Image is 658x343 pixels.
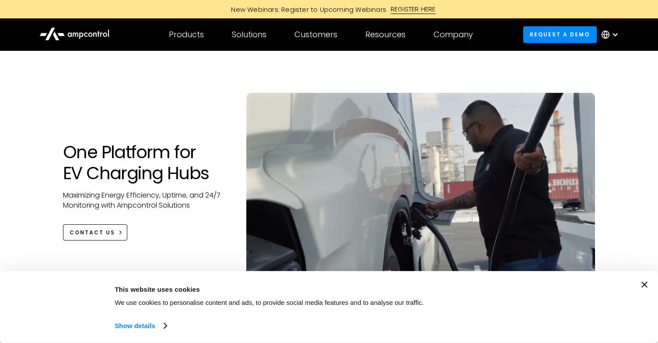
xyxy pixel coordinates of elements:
div: Resources [365,30,406,39]
div: REGISTER HERE [391,4,436,14]
div: Products [169,30,204,39]
div: Solutions [232,30,266,39]
p: Maximizing Energy Efficiency, Uptime, and 24/7 Monitoring with Ampcontrol Solutions [63,191,229,210]
span: We use cookies to personalise content and ads, to provide social media features and to analyse ou... [115,299,424,306]
a: Show details [115,319,166,332]
div: Company [434,30,473,39]
a: CONTACT US [63,224,127,240]
button: Close banner [641,282,647,288]
a: Request a demo [523,26,597,42]
div: Customers [294,30,337,39]
div: New Webinars: Register to Upcoming Webinars [222,5,391,14]
a: New Webinars: Register to Upcoming WebinarsREGISTER HERE [132,4,526,14]
div: This website uses cookies [115,284,490,294]
h1: One Platform for EV Charging Hubs [63,141,229,184]
div: CONTACT US [70,229,115,237]
button: Okay [500,282,625,307]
